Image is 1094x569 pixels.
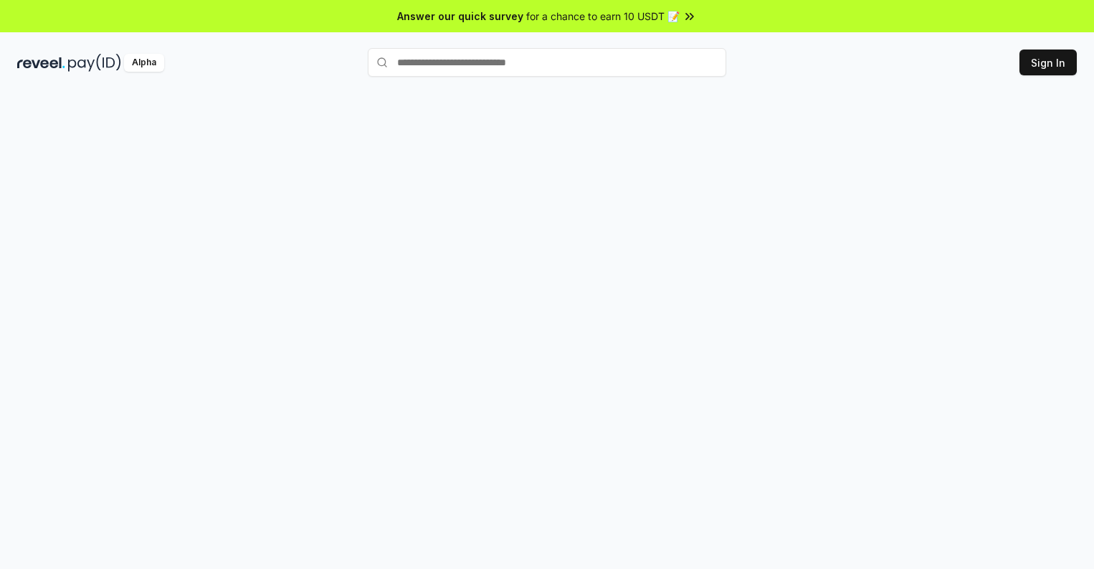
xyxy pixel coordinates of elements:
[1019,50,1077,75] button: Sign In
[17,54,65,72] img: reveel_dark
[124,54,164,72] div: Alpha
[397,9,523,24] span: Answer our quick survey
[68,54,121,72] img: pay_id
[526,9,680,24] span: for a chance to earn 10 USDT 📝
